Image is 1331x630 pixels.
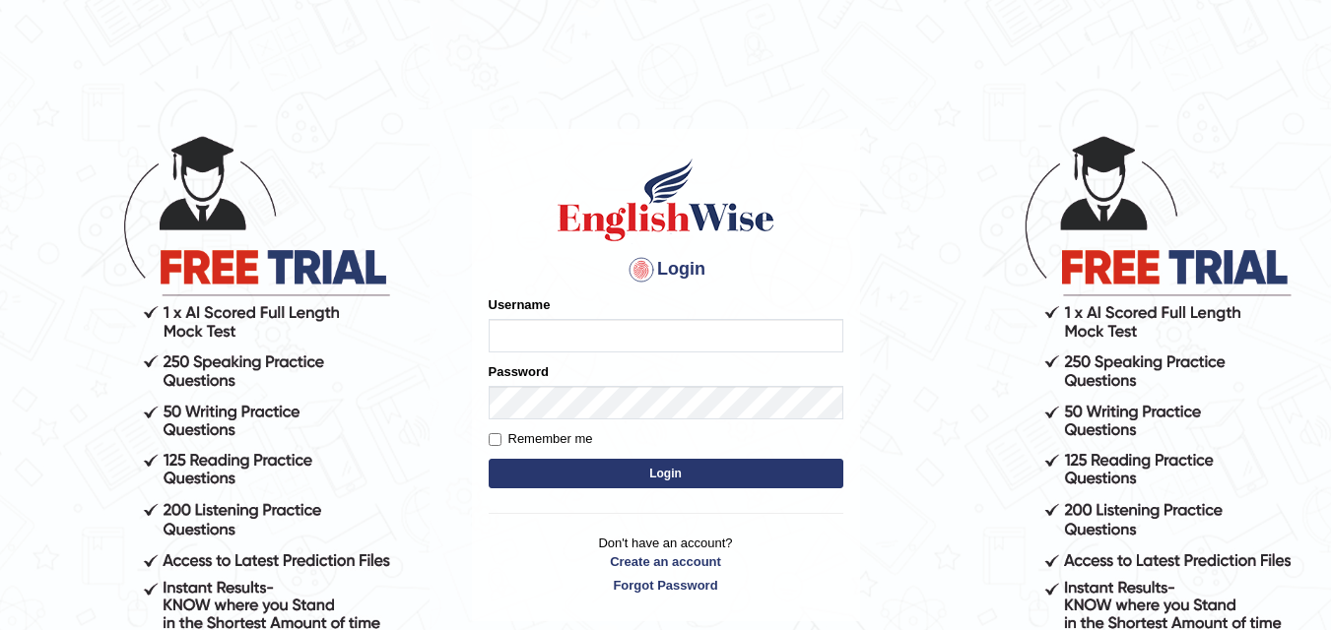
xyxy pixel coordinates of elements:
[489,429,593,449] label: Remember me
[489,534,843,595] p: Don't have an account?
[489,433,501,446] input: Remember me
[554,156,778,244] img: Logo of English Wise sign in for intelligent practice with AI
[489,362,549,381] label: Password
[489,295,551,314] label: Username
[489,576,843,595] a: Forgot Password
[489,254,843,285] h4: Login
[489,459,843,488] button: Login
[489,552,843,571] a: Create an account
